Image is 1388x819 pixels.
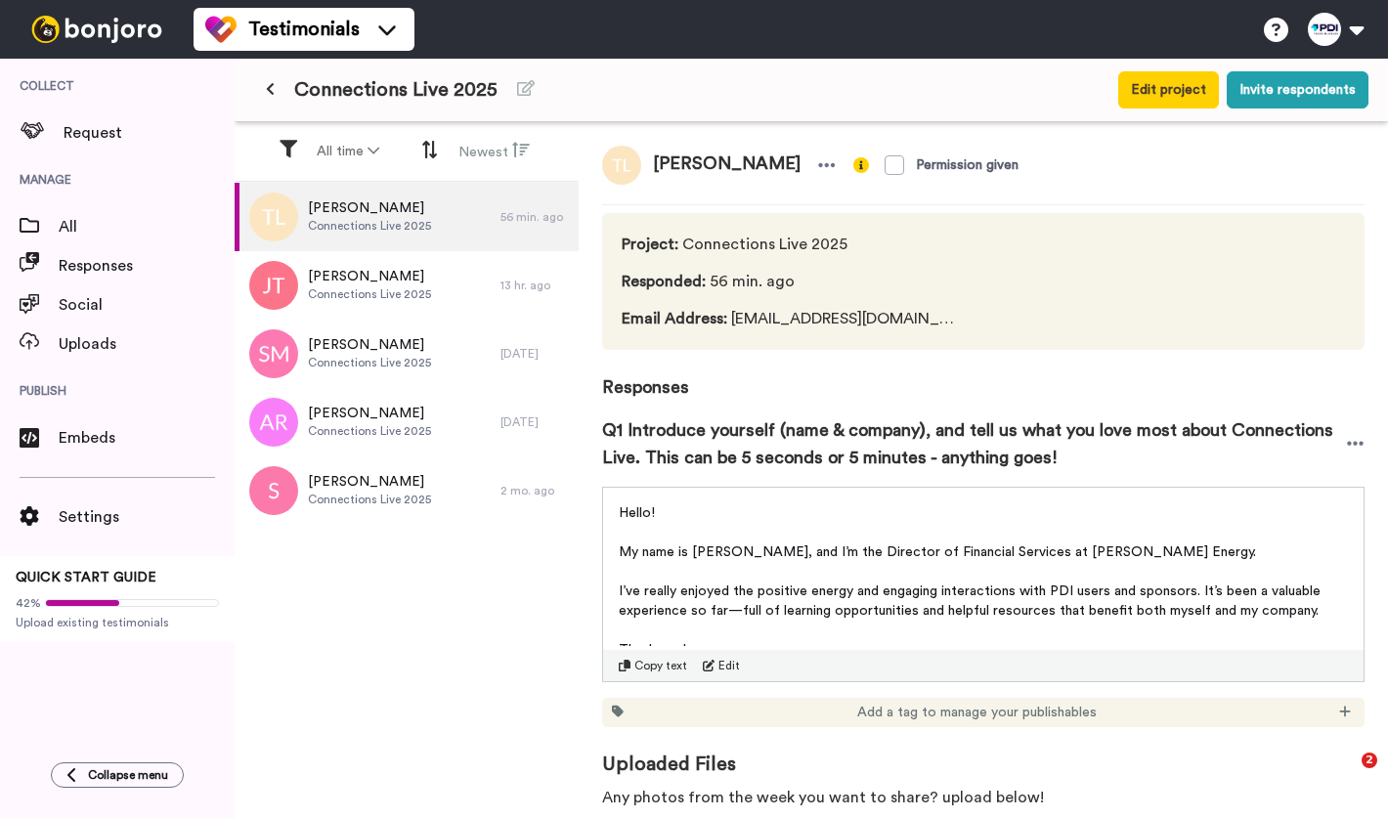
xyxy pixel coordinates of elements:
[64,121,235,145] span: Request
[619,584,1324,618] span: I’ve really enjoyed the positive energy and engaging interactions with PDI users and sponsors. It...
[308,472,431,492] span: [PERSON_NAME]
[602,350,1365,401] span: Responses
[308,198,431,218] span: [PERSON_NAME]
[718,658,740,673] span: Edit
[602,786,1044,809] span: Any photos from the week you want to share? upload below!
[308,423,431,439] span: Connections Live 2025
[248,16,360,43] span: Testimonials
[308,404,431,423] span: [PERSON_NAME]
[622,270,958,293] span: 56 min. ago
[16,615,219,630] span: Upload existing testimonials
[205,14,237,45] img: tm-color.svg
[622,274,706,289] span: Responded :
[619,545,1256,559] span: My name is [PERSON_NAME], and I’m the Director of Financial Services at [PERSON_NAME] Energy.
[308,492,431,507] span: Connections Live 2025
[622,237,678,252] span: Project :
[59,254,235,278] span: Responses
[500,278,569,293] div: 13 hr. ago
[619,506,655,520] span: Hello!
[59,293,235,317] span: Social
[249,398,298,447] img: ar.png
[308,218,431,234] span: Connections Live 2025
[1227,71,1368,108] button: Invite respondents
[235,183,579,251] a: [PERSON_NAME]Connections Live 202556 min. ago
[235,388,579,456] a: [PERSON_NAME]Connections Live 2025[DATE]
[1118,71,1219,108] button: Edit project
[500,346,569,362] div: [DATE]
[308,267,431,286] span: [PERSON_NAME]
[88,767,168,783] span: Collapse menu
[500,483,569,498] div: 2 mo. ago
[249,329,298,378] img: sm.png
[641,146,812,185] span: [PERSON_NAME]
[249,466,298,515] img: s.png
[308,355,431,370] span: Connections Live 2025
[59,426,235,450] span: Embeds
[500,209,569,225] div: 56 min. ago
[634,658,687,673] span: Copy text
[249,193,298,241] img: tl.png
[500,414,569,430] div: [DATE]
[622,311,727,326] span: Email Address :
[305,134,391,169] button: All time
[51,762,184,788] button: Collapse menu
[23,16,170,43] img: bj-logo-header-white.svg
[619,643,686,657] span: Thank you!
[308,335,431,355] span: [PERSON_NAME]
[602,146,641,185] img: tl.png
[308,286,431,302] span: Connections Live 2025
[857,703,1097,722] span: Add a tag to manage your publishables
[1322,753,1368,799] iframe: Intercom live chat
[59,215,235,238] span: All
[602,727,1365,778] span: Uploaded Files
[235,320,579,388] a: [PERSON_NAME]Connections Live 2025[DATE]
[59,505,235,529] span: Settings
[447,133,542,170] button: Newest
[235,251,579,320] a: [PERSON_NAME]Connections Live 202513 hr. ago
[602,416,1346,471] span: Q1 Introduce yourself (name & company), and tell us what you love most about Connections Live. Th...
[1362,753,1377,768] span: 2
[59,332,235,356] span: Uploads
[622,233,958,256] span: Connections Live 2025
[16,571,156,584] span: QUICK START GUIDE
[235,456,579,525] a: [PERSON_NAME]Connections Live 20252 mo. ago
[853,157,869,173] img: info-yellow.svg
[16,595,41,611] span: 42%
[916,155,1019,175] div: Permission given
[249,261,298,310] img: jt.png
[294,76,498,104] span: Connections Live 2025
[622,307,958,330] span: [EMAIL_ADDRESS][DOMAIN_NAME]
